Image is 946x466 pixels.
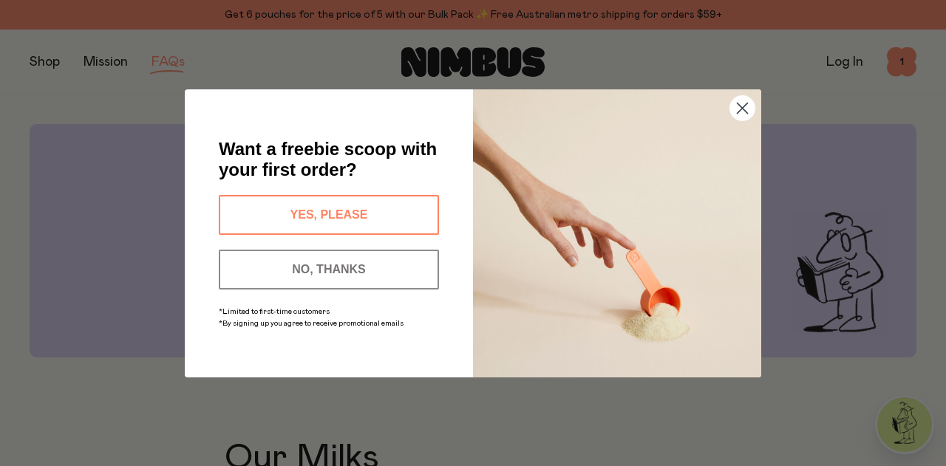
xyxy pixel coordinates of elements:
button: YES, PLEASE [219,195,439,235]
img: c0d45117-8e62-4a02-9742-374a5db49d45.jpeg [473,89,761,377]
span: Want a freebie scoop with your first order? [219,139,437,179]
button: NO, THANKS [219,250,439,289]
span: *Limited to first-time customers [219,308,330,315]
button: Close dialog [729,95,755,121]
span: *By signing up you agree to receive promotional emails [219,320,404,327]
